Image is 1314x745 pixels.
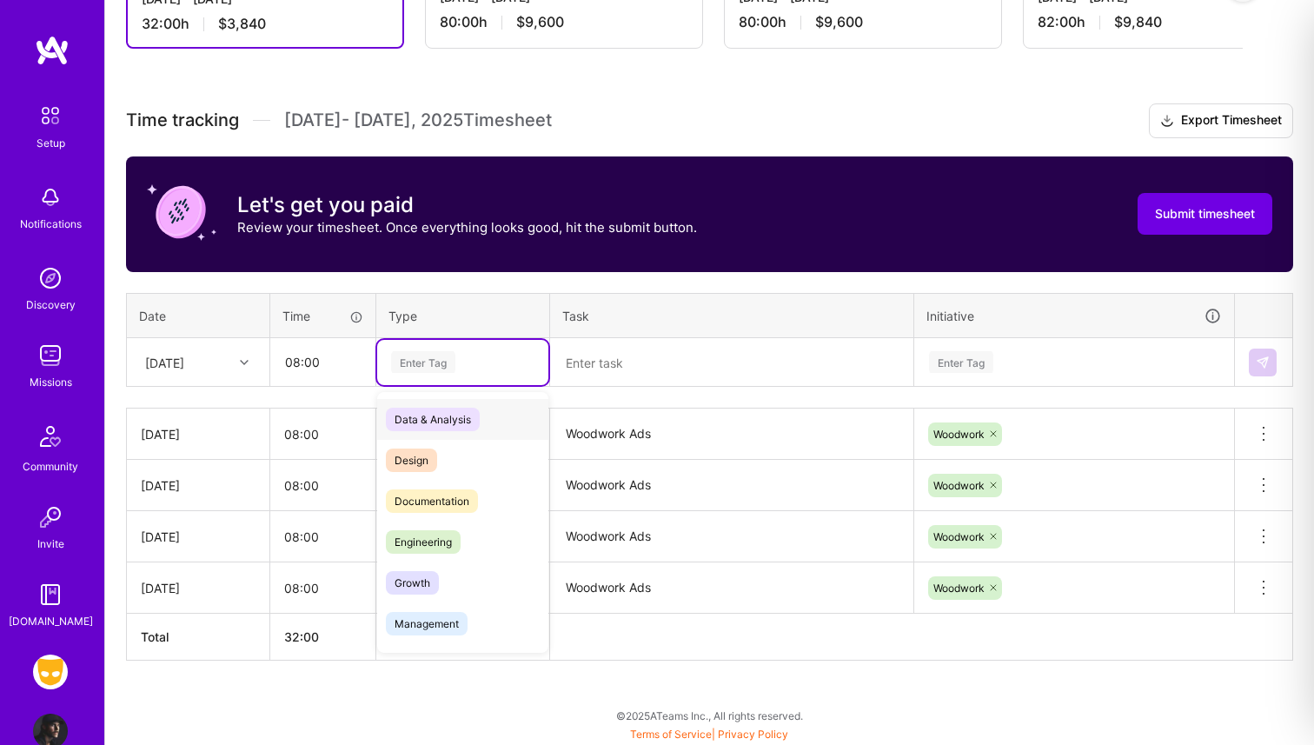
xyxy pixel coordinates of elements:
[127,293,270,338] th: Date
[270,514,375,560] input: HH:MM
[386,530,461,554] span: Engineering
[36,134,65,152] div: Setup
[933,479,985,492] span: Woodwork
[630,728,712,741] a: Terms of Service
[126,110,239,131] span: Time tracking
[141,579,255,597] div: [DATE]
[33,500,68,535] img: Invite
[30,416,71,457] img: Community
[391,349,455,376] div: Enter Tag
[933,582,985,595] span: Woodwork
[376,293,550,338] th: Type
[33,180,68,215] img: bell
[630,728,788,741] span: |
[718,728,788,741] a: Privacy Policy
[141,425,255,443] div: [DATE]
[933,530,985,543] span: Woodwork
[1038,13,1286,31] div: 82:00 h
[1256,356,1270,369] img: Submit
[237,192,697,218] h3: Let's get you paid
[1114,13,1162,31] span: $9,840
[552,462,912,509] textarea: Woodwork Ads
[33,261,68,296] img: discovery
[141,528,255,546] div: [DATE]
[30,373,72,391] div: Missions
[218,15,266,33] span: $3,840
[926,306,1222,326] div: Initiative
[141,476,255,495] div: [DATE]
[270,565,375,611] input: HH:MM
[929,349,993,376] div: Enter Tag
[23,457,78,476] div: Community
[142,15,388,33] div: 32:00 h
[270,411,375,457] input: HH:MM
[33,577,68,612] img: guide book
[1160,112,1174,130] i: icon Download
[1149,103,1293,138] button: Export Timesheet
[37,535,64,553] div: Invite
[284,110,552,131] span: [DATE] - [DATE] , 2025 Timesheet
[33,655,68,689] img: Grindr: Design
[145,353,184,371] div: [DATE]
[552,410,912,458] textarea: Woodwork Ads
[440,13,688,31] div: 80:00 h
[386,571,439,595] span: Growth
[29,655,72,689] a: Grindr: Design
[739,13,987,31] div: 80:00 h
[386,612,468,635] span: Management
[933,428,985,441] span: Woodwork
[26,296,76,314] div: Discovery
[1155,205,1255,223] span: Submit timesheet
[237,218,697,236] p: Review your timesheet. Once everything looks good, hit the submit button.
[104,694,1314,737] div: © 2025 ATeams Inc., All rights reserved.
[815,13,863,31] span: $9,600
[386,449,437,472] span: Design
[552,564,912,612] textarea: Woodwork Ads
[20,215,82,233] div: Notifications
[240,358,249,367] i: icon Chevron
[271,339,375,385] input: HH:MM
[127,614,270,661] th: Total
[516,13,564,31] span: $9,600
[386,408,480,431] span: Data & Analysis
[270,614,376,661] th: 32:00
[550,293,914,338] th: Task
[9,612,93,630] div: [DOMAIN_NAME]
[1138,193,1272,235] button: Submit timesheet
[282,307,363,325] div: Time
[147,177,216,247] img: coin
[35,35,70,66] img: logo
[552,513,912,561] textarea: Woodwork Ads
[33,338,68,373] img: teamwork
[32,97,69,134] img: setup
[386,489,478,513] span: Documentation
[270,462,375,509] input: HH:MM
